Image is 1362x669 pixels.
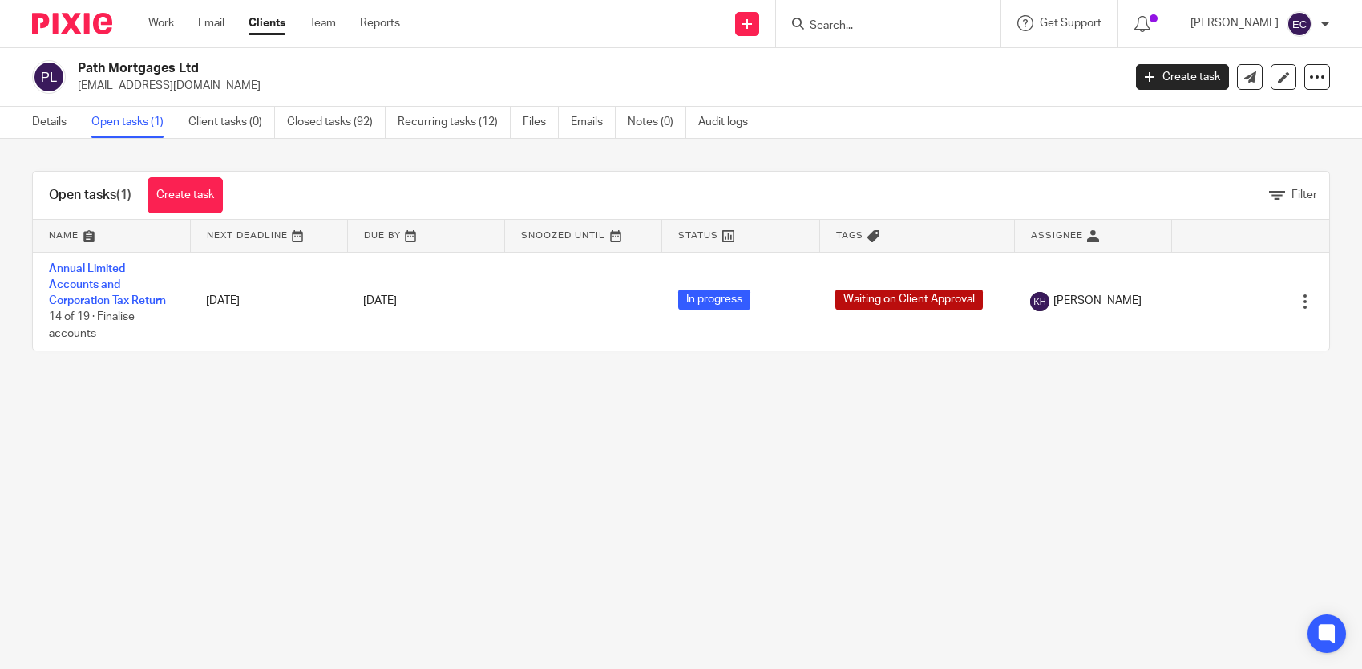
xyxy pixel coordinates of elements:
a: Work [148,15,174,31]
a: Email [198,15,224,31]
a: Client tasks (0) [188,107,275,138]
span: 14 of 19 · Finalise accounts [49,312,135,340]
td: [DATE] [190,252,347,351]
img: svg%3E [1030,292,1049,311]
a: Details [32,107,79,138]
span: Filter [1291,189,1317,201]
span: Snoozed Until [521,231,605,240]
img: Pixie [32,13,112,34]
a: Recurring tasks (12) [398,107,511,138]
span: Tags [836,231,863,240]
input: Search [808,19,952,34]
a: Reports [360,15,400,31]
p: [EMAIL_ADDRESS][DOMAIN_NAME] [78,78,1112,94]
span: (1) [116,189,131,201]
a: Create task [148,177,223,213]
h2: Path Mortgages Ltd [78,60,905,77]
a: Open tasks (1) [91,107,176,138]
img: svg%3E [32,60,66,94]
a: Emails [571,107,616,138]
span: [PERSON_NAME] [1053,293,1142,309]
a: Annual Limited Accounts and Corporation Tax Return [49,263,166,307]
h1: Open tasks [49,187,131,204]
img: svg%3E [1287,11,1312,37]
a: Audit logs [698,107,760,138]
a: Notes (0) [628,107,686,138]
span: Waiting on Client Approval [835,290,983,310]
span: Status [678,231,718,240]
a: Files [523,107,559,138]
a: Team [309,15,336,31]
a: Closed tasks (92) [287,107,386,138]
span: In progress [678,290,750,310]
span: Get Support [1040,18,1101,29]
a: Clients [249,15,285,31]
a: Create task [1136,64,1229,90]
span: [DATE] [363,295,397,306]
p: [PERSON_NAME] [1190,15,1279,31]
